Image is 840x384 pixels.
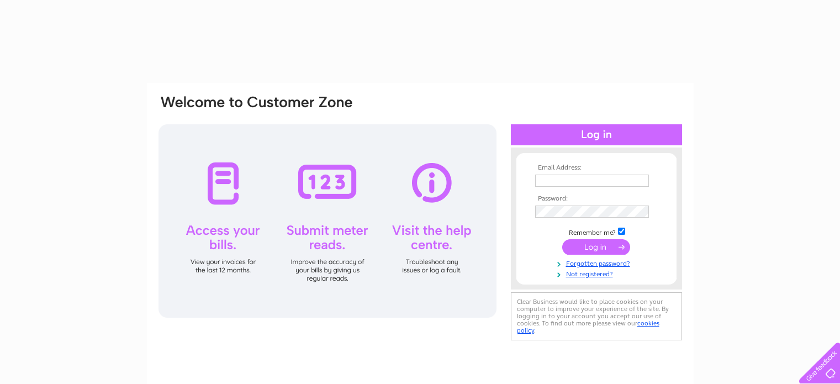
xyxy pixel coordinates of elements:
input: Submit [562,239,630,255]
td: Remember me? [532,226,661,237]
div: Clear Business would like to place cookies on your computer to improve your experience of the sit... [511,292,682,340]
a: Forgotten password? [535,257,661,268]
th: Password: [532,195,661,203]
a: cookies policy [517,319,659,334]
th: Email Address: [532,164,661,172]
a: Not registered? [535,268,661,278]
